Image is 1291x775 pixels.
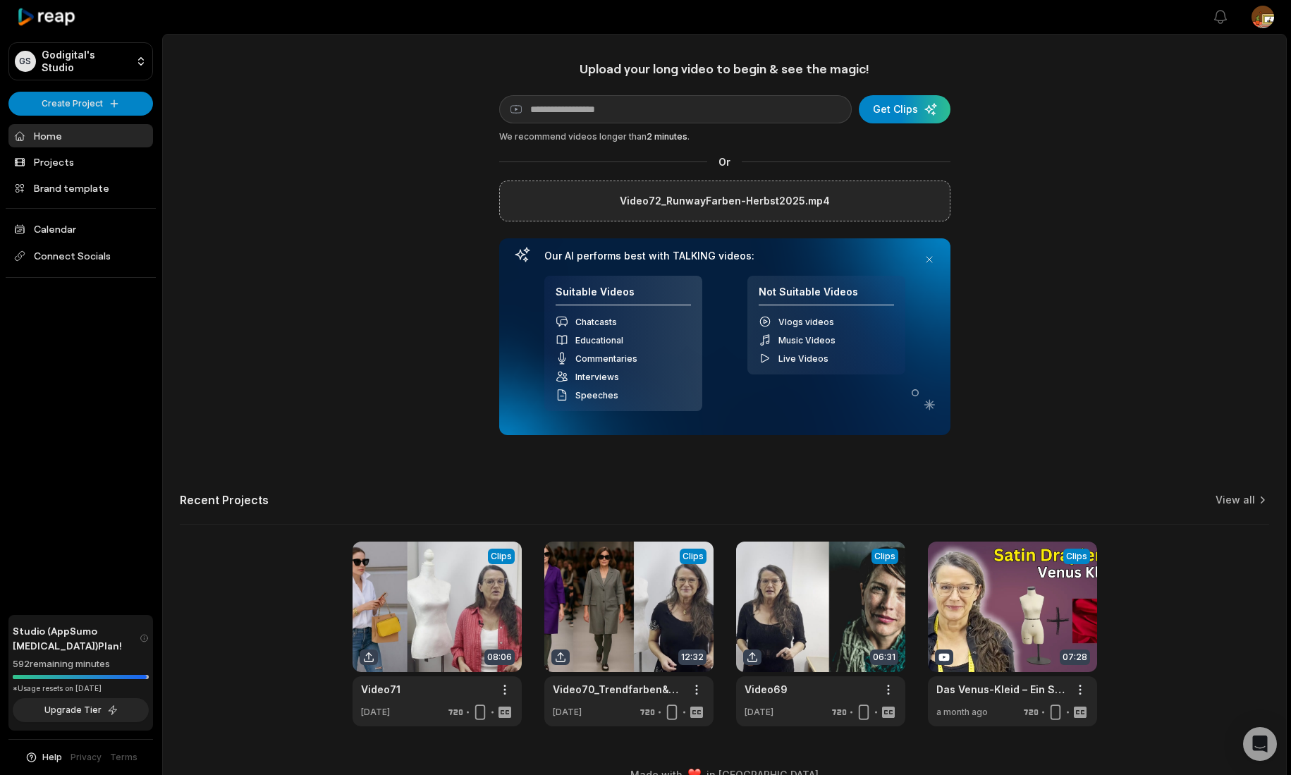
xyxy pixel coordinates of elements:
a: Projects [8,150,153,173]
span: Connect Socials [8,243,153,269]
span: Commentaries [575,353,637,364]
a: View all [1216,493,1255,507]
button: Create Project [8,92,153,116]
h4: Suitable Videos [556,286,691,306]
button: Help [25,751,62,764]
a: Das Venus-Kleid – Ein Stück Stoff kann alles verändern! [936,682,1066,697]
div: Open Intercom Messenger [1243,727,1277,761]
span: Chatcasts [575,317,617,327]
h2: Recent Projects [180,493,269,507]
div: 592 remaining minutes [13,657,149,671]
label: Video72_RunwayFarben-Herbst2025.mp4 [620,193,830,209]
span: Vlogs videos [778,317,834,327]
a: Home [8,124,153,147]
h1: Upload your long video to begin & see the magic! [499,61,950,77]
div: *Usage resets on [DATE] [13,683,149,694]
span: Music Videos [778,335,836,346]
a: Privacy [71,751,102,764]
a: Video70_Trendfarben&Wirkung [553,682,683,697]
span: Speeches [575,390,618,401]
div: We recommend videos longer than . [499,130,950,143]
span: Educational [575,335,623,346]
span: Interviews [575,372,619,382]
span: Or [707,154,742,169]
a: Brand template [8,176,153,200]
p: Godigital's Studio [42,49,130,74]
a: Calendar [8,217,153,240]
span: Studio (AppSumo [MEDICAL_DATA]) Plan! [13,623,140,653]
h3: Our AI performs best with TALKING videos: [544,250,905,262]
span: 2 minutes [647,131,687,142]
button: Get Clips [859,95,950,123]
a: Video69 [745,682,788,697]
div: GS [15,51,36,72]
span: Live Videos [778,353,828,364]
button: Upgrade Tier [13,698,149,722]
a: Video71 [361,682,400,697]
span: Help [42,751,62,764]
h4: Not Suitable Videos [759,286,894,306]
a: Terms [110,751,137,764]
